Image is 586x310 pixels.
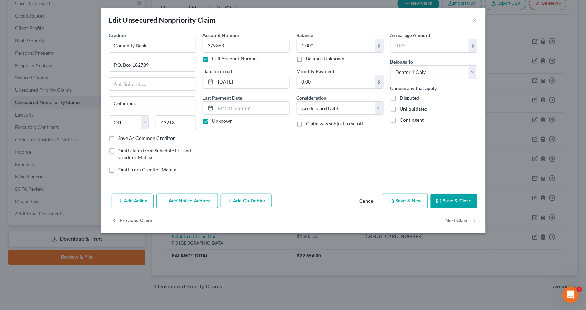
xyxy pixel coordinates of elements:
[577,287,582,292] span: 1
[216,102,289,115] input: MM/DD/YYYY
[297,32,313,39] label: Balance
[109,58,196,71] input: Enter address...
[383,194,428,208] button: Save & New
[112,194,154,208] button: Add Action
[473,16,477,24] button: ×
[400,95,420,101] span: Disputed
[306,55,345,62] label: Balance Unknown
[156,115,196,129] input: Enter zip...
[203,39,290,53] input: --
[203,94,242,101] label: Last Payment Date
[221,194,272,208] button: Add Co-Debtor
[203,68,232,75] label: Date Incurred
[216,75,289,88] input: MM/DD/YYYY
[297,39,375,52] input: 0.00
[306,121,364,126] span: Claim was subject to setoff
[375,39,383,52] div: $
[203,32,240,39] label: Account Number
[375,75,383,88] div: $
[109,15,216,25] div: Edit Unsecured Nonpriority Claim
[212,118,233,124] label: Unknown
[119,167,176,173] span: Omit from Creditor Matrix
[112,214,153,228] button: Previous Claim
[431,194,477,208] button: Save & Close
[297,94,327,101] label: Consideration
[297,75,375,88] input: 0.00
[156,194,218,208] button: Add Notice Address
[400,106,428,112] span: Unliquidated
[212,55,259,62] label: Full Account Number
[391,39,469,52] input: 0.00
[109,32,127,38] span: Creditor
[119,147,191,160] span: Omit claim from Schedule E/F and Creditor Matrix
[390,59,413,65] span: Belongs To
[469,39,477,52] div: $
[390,32,431,39] label: Arrearage Amount
[109,78,196,91] input: Apt, Suite, etc...
[119,135,175,142] label: Save As Common Creditor
[400,117,424,123] span: Contingent
[109,97,196,110] input: Enter city...
[563,287,579,303] iframe: Intercom live chat
[390,85,437,92] label: Choose any that apply
[354,195,380,208] button: Cancel
[446,214,477,228] button: Next Claim
[109,39,196,53] input: Search creditor by name...
[297,68,335,75] label: Monthly Payment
